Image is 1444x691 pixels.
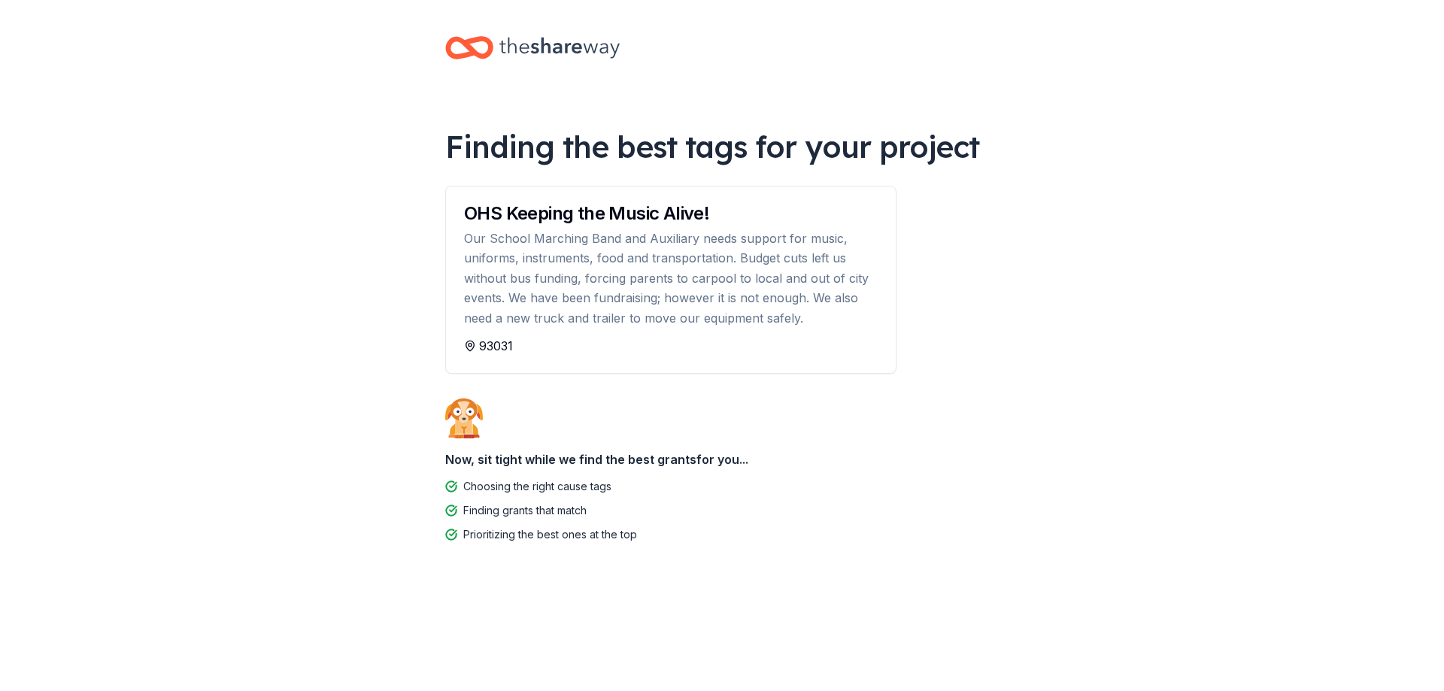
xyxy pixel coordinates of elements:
img: Dog waiting patiently [445,398,483,438]
div: Choosing the right cause tags [463,477,611,496]
div: Prioritizing the best ones at the top [463,526,637,544]
div: 93031 [464,337,878,355]
div: Now, sit tight while we find the best grants for you... [445,444,999,474]
div: Finding the best tags for your project [445,126,999,168]
div: OHS Keeping the Music Alive! [464,205,878,223]
div: Finding grants that match [463,502,587,520]
div: Our School Marching Band and Auxiliary needs support for music, uniforms, instruments, food and t... [464,229,878,328]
